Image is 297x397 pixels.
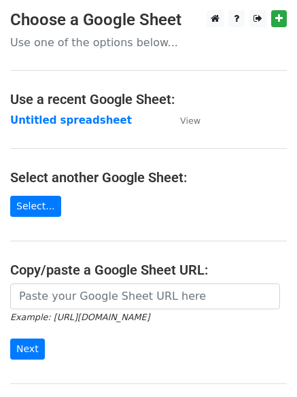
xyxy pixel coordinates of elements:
[10,196,61,217] a: Select...
[10,91,287,107] h4: Use a recent Google Sheet:
[167,114,200,126] a: View
[180,116,200,126] small: View
[10,312,150,322] small: Example: [URL][DOMAIN_NAME]
[10,10,287,30] h3: Choose a Google Sheet
[10,114,132,126] a: Untitled spreadsheet
[10,339,45,360] input: Next
[10,35,287,50] p: Use one of the options below...
[10,262,287,278] h4: Copy/paste a Google Sheet URL:
[10,283,280,309] input: Paste your Google Sheet URL here
[10,169,287,186] h4: Select another Google Sheet:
